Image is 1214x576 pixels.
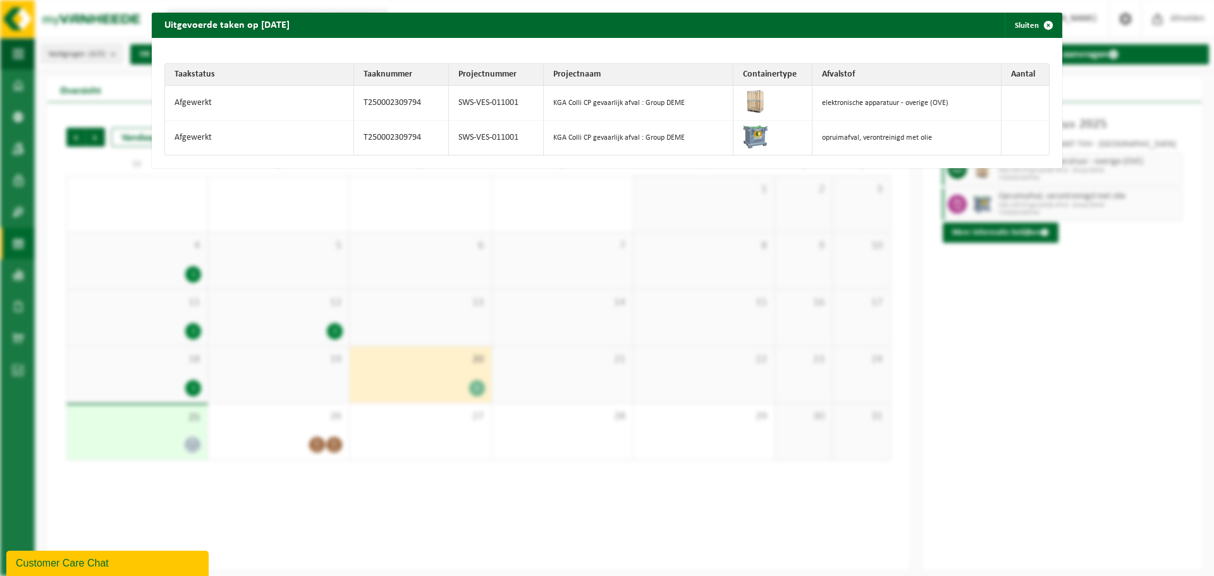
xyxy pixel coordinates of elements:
[152,13,302,37] h2: Uitgevoerde taken op [DATE]
[165,121,354,155] td: Afgewerkt
[165,64,354,86] th: Taakstatus
[165,86,354,121] td: Afgewerkt
[812,121,1002,155] td: opruimafval, verontreinigd met olie
[354,64,449,86] th: Taaknummer
[449,86,544,121] td: SWS-VES-011001
[812,64,1002,86] th: Afvalstof
[544,64,733,86] th: Projectnaam
[544,121,733,155] td: KGA Colli CP gevaarlijk afval : Group DEME
[812,86,1002,121] td: elektronische apparatuur - overige (OVE)
[733,64,812,86] th: Containertype
[449,64,544,86] th: Projectnummer
[743,124,768,149] img: PB-AP-0800-MET-02-01
[6,548,211,576] iframe: chat widget
[743,89,768,114] img: PB-WB-1440-WDN-00-00
[1002,64,1049,86] th: Aantal
[449,121,544,155] td: SWS-VES-011001
[544,86,733,121] td: KGA Colli CP gevaarlijk afval : Group DEME
[354,86,449,121] td: T250002309794
[1005,13,1061,38] button: Sluiten
[354,121,449,155] td: T250002309794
